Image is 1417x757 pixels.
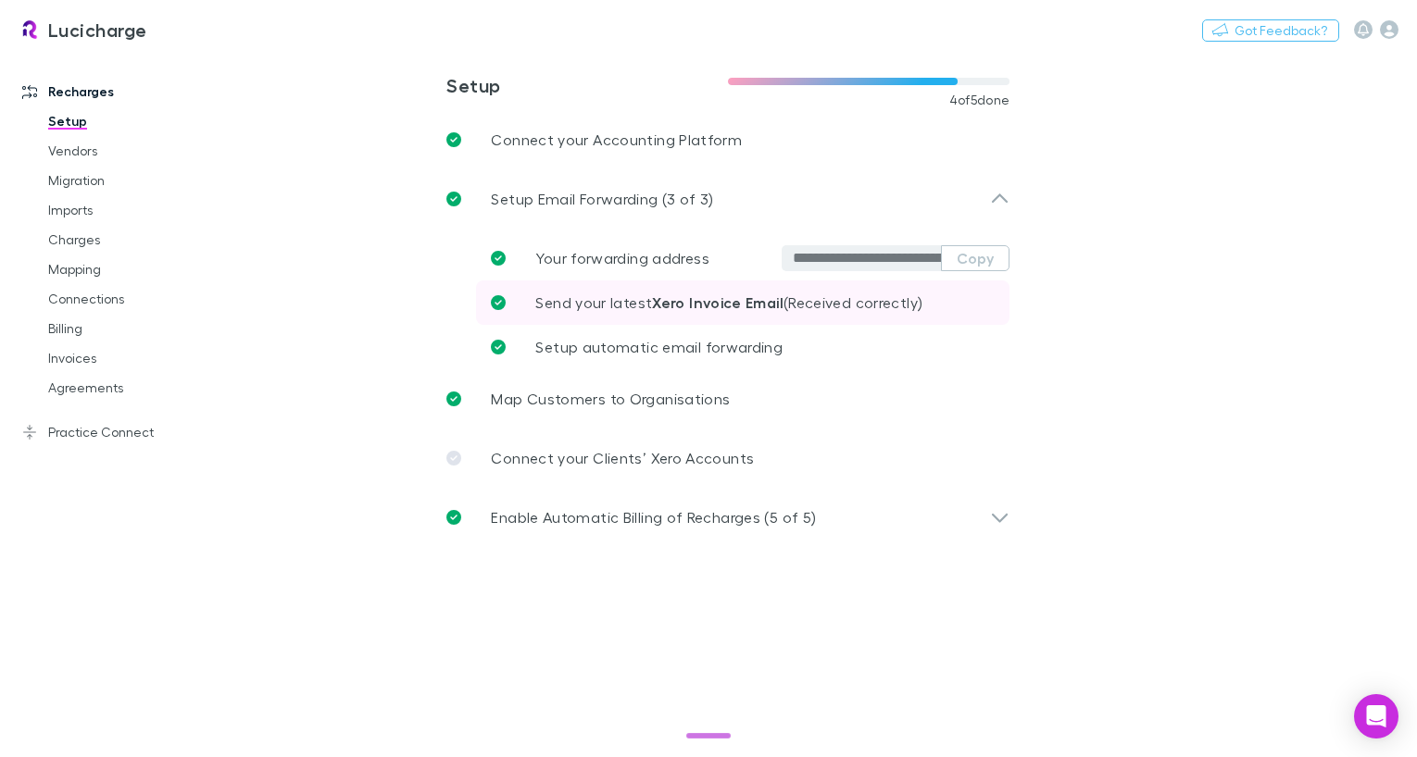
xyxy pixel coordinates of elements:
a: Charges [30,225,229,254]
a: Billing [30,314,229,343]
a: Connect your Accounting Platform [432,110,1024,169]
p: Setup Email Forwarding (3 of 3) [491,188,713,210]
p: Map Customers to Organisations [491,388,730,410]
a: Vendors [30,136,229,166]
a: Map Customers to Organisations [432,369,1024,428]
div: Open Intercom Messenger [1354,694,1398,738]
a: Mapping [30,254,229,284]
a: Connections [30,284,229,314]
p: Connect your Clients’ Xero Accounts [491,447,754,469]
a: Imports [30,195,229,225]
a: Setup [30,106,229,136]
button: Copy [941,245,1009,271]
strong: Xero Invoice Email [652,293,784,312]
p: Enable Automatic Billing of Recharges (5 of 5) [491,506,816,528]
h3: Lucicharge [48,19,147,41]
a: Practice Connect [4,417,229,447]
a: Send your latestXero Invoice Email(Received correctly) [476,280,1009,325]
h3: Setup [446,74,728,96]
div: Enable Automatic Billing of Recharges (5 of 5) [432,488,1024,547]
span: Send your latest (Received correctly) [535,293,922,311]
a: Lucicharge [7,7,158,52]
span: Setup automatic email forwarding [535,338,783,355]
img: Lucicharge's Logo [19,19,41,41]
a: Migration [30,166,229,195]
p: Connect your Accounting Platform [491,129,742,151]
span: 4 of 5 done [949,93,1010,107]
a: Agreements [30,373,229,403]
a: Invoices [30,343,229,373]
button: Got Feedback? [1202,19,1339,42]
a: Setup automatic email forwarding [476,325,1009,369]
a: Connect your Clients’ Xero Accounts [432,428,1024,488]
div: Setup Email Forwarding (3 of 3) [432,169,1024,229]
a: Recharges [4,77,229,106]
span: Your forwarding address [535,249,708,267]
